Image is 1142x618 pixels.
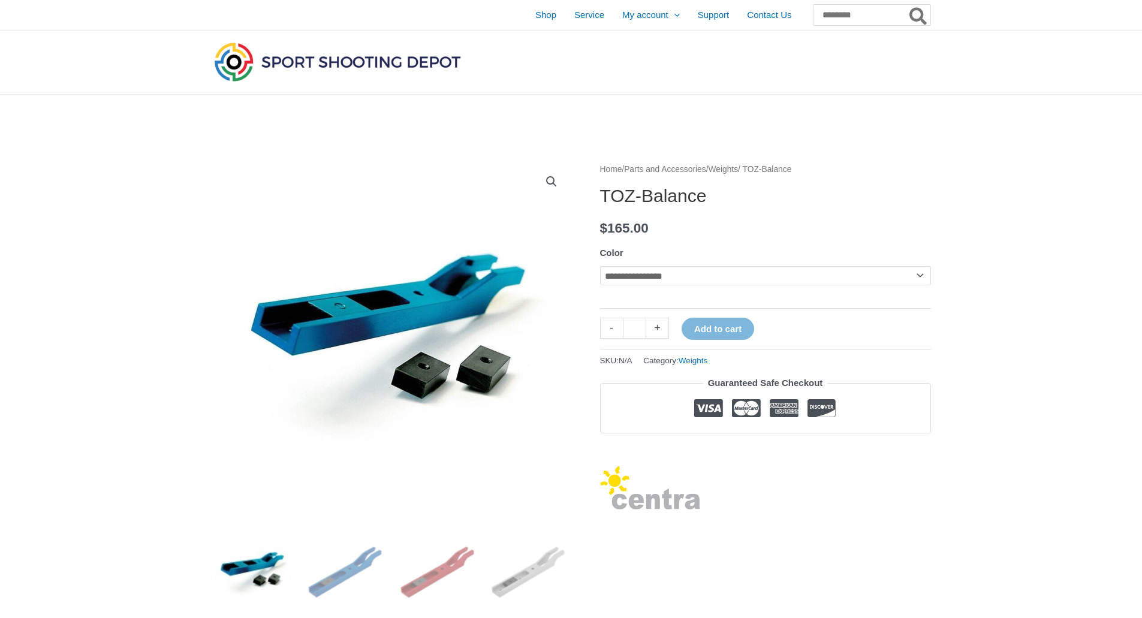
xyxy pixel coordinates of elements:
h1: TOZ-Balance [600,185,931,207]
nav: Breadcrumb [600,162,931,177]
img: TOZ-Balance - Image 2 [303,530,387,614]
a: Centra [600,466,701,515]
span: SKU: [600,353,632,368]
a: - [600,318,623,339]
a: + [646,318,669,339]
label: Color [600,248,623,258]
a: Home [600,165,622,174]
span: N/A [619,356,632,365]
a: Weights [709,165,739,174]
iframe: Customer reviews powered by Trustpilot [600,442,931,457]
img: TOZ-Balance - Image 3 [396,530,479,614]
a: View full-screen image gallery [541,171,562,192]
span: $ [600,221,608,236]
a: Weights [679,356,708,365]
img: Sport Shooting Depot [212,40,463,84]
a: Parts and Accessories [624,165,706,174]
button: Add to cart [682,318,754,340]
button: Search [907,5,930,25]
img: Toz-Balance [212,162,571,521]
span: Category: [643,353,707,368]
legend: Guaranteed Safe Checkout [703,375,828,391]
input: Product quantity [623,318,646,339]
img: Toz-Balance [212,530,295,614]
img: TOZ-Balance - Image 4 [488,530,571,614]
bdi: 165.00 [600,221,649,236]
